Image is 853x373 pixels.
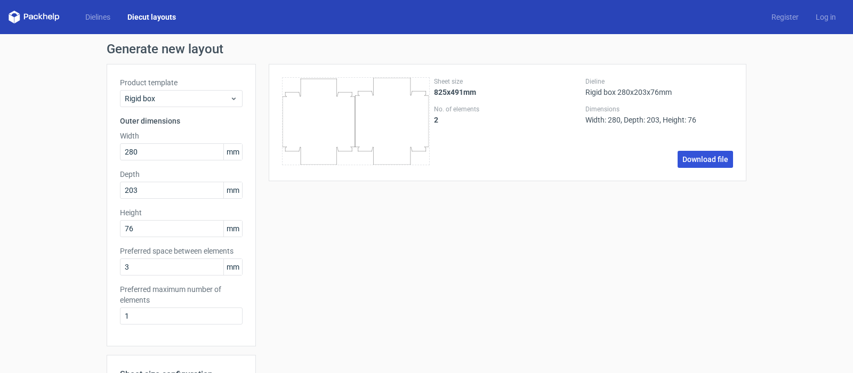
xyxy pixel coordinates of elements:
[107,43,746,55] h1: Generate new layout
[807,12,844,22] a: Log in
[678,151,733,168] a: Download file
[223,259,242,275] span: mm
[77,12,119,22] a: Dielines
[223,221,242,237] span: mm
[434,88,476,96] strong: 825x491mm
[120,116,243,126] h3: Outer dimensions
[120,246,243,256] label: Preferred space between elements
[120,77,243,88] label: Product template
[120,169,243,180] label: Depth
[120,131,243,141] label: Width
[763,12,807,22] a: Register
[434,105,582,113] label: No. of elements
[223,144,242,160] span: mm
[585,77,733,96] div: Rigid box 280x203x76mm
[125,93,230,104] span: Rigid box
[223,182,242,198] span: mm
[120,207,243,218] label: Height
[585,77,733,86] label: Dieline
[119,12,184,22] a: Diecut layouts
[434,77,582,86] label: Sheet size
[585,105,733,113] label: Dimensions
[434,116,438,124] strong: 2
[585,105,733,124] div: Width: 280, Depth: 203, Height: 76
[120,284,243,305] label: Preferred maximum number of elements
